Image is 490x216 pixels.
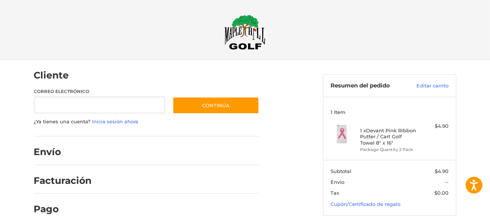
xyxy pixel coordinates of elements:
[34,175,92,186] h2: Facturación
[34,88,165,95] label: Correo electrónico
[34,118,259,126] p: ¿Ya tienes una cuenta?
[419,123,449,130] div: $4.90
[173,97,259,114] button: Continúa
[360,127,417,146] h4: 1 x Devant Pink Ribbon Putter / Cart Golf Towel 8" x 16"
[331,190,339,196] span: Tax
[445,179,449,185] span: --
[34,70,78,81] h2: Cliente
[407,82,449,90] a: Editar carrito
[34,203,78,215] h2: Pago
[331,179,344,185] span: Envío
[224,15,266,50] img: Maple Hill Golf
[92,118,139,124] a: Inicia sesión ahora
[434,190,449,196] span: $0.00
[360,146,417,153] li: Package Quantity 2 Pack
[331,168,351,174] span: Subtotal
[331,82,407,90] h3: Resumen del pedido
[435,168,449,174] span: $4.90
[34,146,78,158] h2: Envío
[331,109,449,115] h3: 1 Item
